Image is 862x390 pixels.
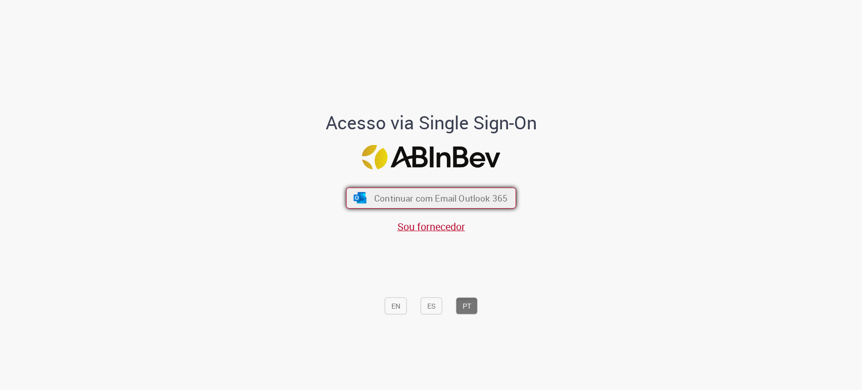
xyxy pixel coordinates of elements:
button: EN [385,298,407,315]
button: ES [421,298,442,315]
span: Continuar com Email Outlook 365 [374,192,508,204]
img: Logo ABInBev [362,144,500,169]
h1: Acesso via Single Sign-On [291,113,571,133]
button: PT [456,298,478,315]
a: Sou fornecedor [397,219,465,233]
button: ícone Azure/Microsoft 360 Continuar com Email Outlook 365 [346,187,516,209]
img: ícone Azure/Microsoft 360 [352,192,367,204]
